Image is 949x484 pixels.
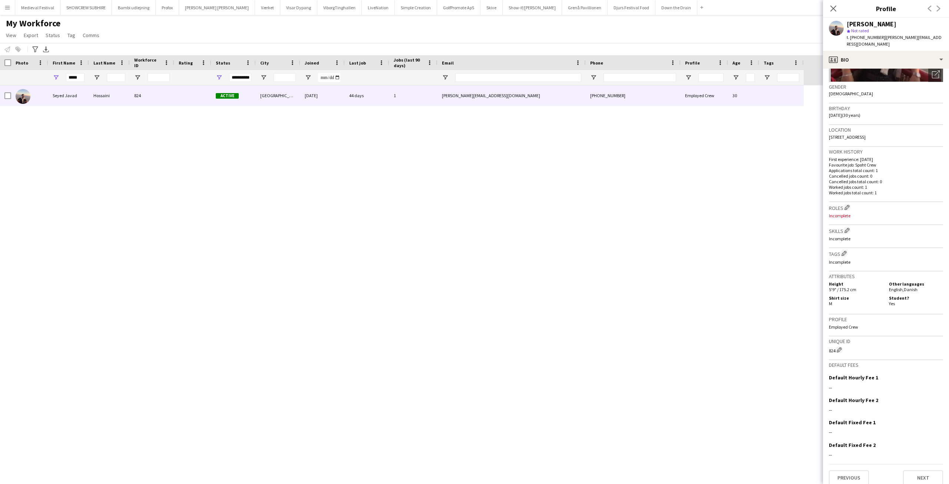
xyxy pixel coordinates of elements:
span: Danish [904,287,917,292]
div: 1 [389,85,437,106]
button: GolfPromote ApS [437,0,480,15]
app-action-btn: Advanced filters [31,45,40,54]
span: Joined [305,60,319,66]
div: Employed Crew [681,85,728,106]
p: Incomplete [829,236,943,241]
div: 30 [728,85,759,106]
h5: Height [829,281,883,287]
span: Rating [179,60,193,66]
span: Phone [590,60,603,66]
button: Bambi udlejning [112,0,156,15]
button: Profox [156,0,179,15]
button: Open Filter Menu [442,74,449,81]
span: 5'9" / 175.2 cm [829,287,856,292]
img: Seyed Javad Hossaini [16,89,30,104]
span: English , [889,287,904,292]
button: Open Filter Menu [53,74,59,81]
div: Hossaini [89,85,130,106]
p: Worked jobs total count: 1 [829,190,943,195]
p: Employed Crew [829,324,943,330]
p: Incomplete [829,213,943,218]
h3: Skills [829,227,943,234]
input: Email Filter Input [455,73,581,82]
input: First Name Filter Input [66,73,85,82]
a: Status [43,30,63,40]
p: Cancelled jobs total count: 0 [829,179,943,184]
button: Skive [480,0,503,15]
h3: Default Hourly Fee 2 [829,397,878,404]
p: Worked jobs count: 1 [829,184,943,190]
span: My Workforce [6,18,60,29]
button: Show-if/[PERSON_NAME] [503,0,562,15]
h3: Profile [823,4,949,13]
div: -- [829,384,943,391]
div: -- [829,429,943,435]
h5: Student? [889,295,943,301]
input: Tags Filter Input [777,73,799,82]
button: SHOWCREW SUBHIRE [60,0,112,15]
p: Incomplete [829,259,943,265]
div: [PHONE_NUMBER] [586,85,681,106]
button: Open Filter Menu [216,74,222,81]
h3: Default fees [829,362,943,368]
div: 824 [130,85,174,106]
span: | [PERSON_NAME][EMAIL_ADDRESS][DOMAIN_NAME] [847,34,942,47]
button: Værket [255,0,280,15]
div: [DATE] [300,85,345,106]
button: Medieval Festival [15,0,60,15]
button: Open Filter Menu [685,74,692,81]
a: View [3,30,19,40]
button: Djurs Festival Food [608,0,655,15]
span: View [6,32,16,39]
span: Jobs (last 90 days) [394,57,424,68]
h3: Default Fixed Fee 2 [829,442,876,448]
p: Favourite job: Spoht Crew [829,162,943,168]
input: City Filter Input [274,73,296,82]
span: Export [24,32,38,39]
button: Open Filter Menu [93,74,100,81]
p: First experience: [DATE] [829,157,943,162]
span: Status [46,32,60,39]
div: [PERSON_NAME][EMAIL_ADDRESS][DOMAIN_NAME] [437,85,586,106]
span: Yes [889,301,895,306]
span: Last Name [93,60,115,66]
h3: Work history [829,148,943,155]
span: Tag [67,32,75,39]
button: Visar Dypang [280,0,317,15]
button: Grenå Pavillionen [562,0,608,15]
h5: Shirt size [829,295,883,301]
span: Comms [83,32,99,39]
button: Open Filter Menu [260,74,267,81]
h5: Other languages [889,281,943,287]
h3: Birthday [829,105,943,112]
h3: Default Fixed Fee 1 [829,419,876,426]
span: Tags [764,60,774,66]
div: 824 [829,346,943,353]
div: [GEOGRAPHIC_DATA] [256,85,300,106]
div: -- [829,406,943,413]
div: Seyed Javad [48,85,89,106]
h3: Gender [829,83,943,90]
span: Last job [349,60,366,66]
span: Email [442,60,454,66]
input: Profile Filter Input [698,73,724,82]
button: Open Filter Menu [134,74,141,81]
input: Joined Filter Input [318,73,340,82]
span: Not rated [851,28,869,33]
button: LiveNation [362,0,395,15]
div: [PERSON_NAME] [847,21,896,27]
h3: Tags [829,250,943,257]
div: -- [829,451,943,458]
input: Last Name Filter Input [107,73,125,82]
p: Cancelled jobs count: 0 [829,173,943,179]
a: Export [21,30,41,40]
div: 44 days [345,85,389,106]
span: Active [216,93,239,99]
span: First Name [53,60,75,66]
span: Photo [16,60,28,66]
button: Open Filter Menu [733,74,739,81]
span: [DEMOGRAPHIC_DATA] [829,91,873,96]
app-action-btn: Export XLSX [42,45,50,54]
button: Open Filter Menu [590,74,597,81]
span: Profile [685,60,700,66]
